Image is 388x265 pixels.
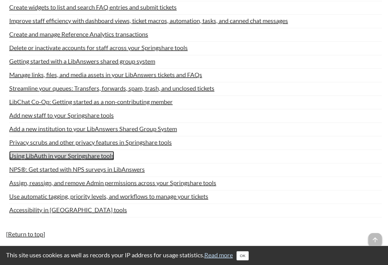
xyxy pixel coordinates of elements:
[9,178,216,187] a: Assign, reassign, and remove Admin permissions across your Springshare tools
[236,251,249,260] button: Close
[9,57,155,66] a: Getting started with a LibAnswers shared group system
[9,29,148,39] a: Create and manage Reference Analytics transactions
[9,205,127,214] a: Accessibility in [GEOGRAPHIC_DATA] tools
[368,233,382,247] span: arrow_upward
[9,165,145,174] a: NPS®: Get started with NPS surveys in LibAnswers
[9,2,177,12] a: Create widgets to list and search FAQ entries and submit tickets
[368,234,382,241] a: arrow_upward
[9,111,114,120] a: Add new staff to your Springshare tools
[8,230,43,238] a: Return to top
[9,138,172,147] a: Privacy scrubs and other privacy features in Springshare tools
[9,43,188,52] a: Delete or inactivate accounts for staff across your Springshare tools
[9,84,214,93] a: Streamline your queues: Transfers, forwards, spam, trash, and unclosed tickets
[9,151,114,160] a: Using LibAuth in your Springshare tools
[9,192,208,201] a: Use automatic tagging, priority levels, and workflows to manage your tickets
[9,16,288,25] a: Improve staff efficiency with dashboard views, ticket macros, automation, tasks, and canned chat ...
[9,97,173,106] a: LibChat Co-Op: Getting started as a non-contributing member
[6,230,382,238] p: [ ]
[204,251,233,259] a: Read more
[9,70,202,79] a: Manage links, files, and media assets in your LibAnswers tickets and FAQs
[9,124,177,133] a: Add a new institution to your LibAnswers Shared Group System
